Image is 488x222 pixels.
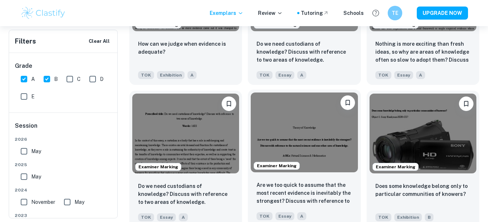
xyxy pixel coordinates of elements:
[15,122,112,136] h6: Session
[257,71,273,79] span: TOK
[15,62,112,70] h6: Grade
[87,36,112,47] button: Clear All
[257,40,352,64] p: Do we need custodians of knowledge? Discuss with reference to two areas of knowledge.
[375,71,391,79] span: TOK
[100,75,104,83] span: D
[138,71,154,79] span: TOK
[138,40,233,56] p: How can we judge when evidence is adequate?
[459,96,473,111] button: Bookmark
[275,71,294,79] span: Essay
[258,9,283,17] p: Review
[297,212,306,220] span: A
[375,182,471,198] p: Does some knowledge belong only to particular communities of knowers?
[138,213,154,221] span: TOK
[394,213,422,221] span: Exhibition
[417,7,468,20] button: UPGRADE NOW
[31,147,41,155] span: May
[210,9,243,17] p: Exemplars
[15,161,112,168] span: 2025
[343,9,364,17] a: Schools
[132,94,239,174] img: TOK Essay example thumbnail: Do we need custodians of knowledge? Disc
[77,75,81,83] span: C
[388,6,402,20] button: TE
[257,181,352,206] p: Are we too quick to assume that the most recent evidence is inevitably the strongest? Discuss wit...
[20,6,66,20] img: Clastify logo
[15,36,36,46] h6: Filters
[375,213,391,221] span: TOK
[301,9,329,17] a: Tutoring
[179,213,188,221] span: A
[391,9,399,17] h6: TE
[297,71,306,79] span: A
[257,212,273,220] span: TOK
[15,212,112,219] span: 2023
[394,71,413,79] span: Essay
[340,95,355,110] button: Bookmark
[74,198,84,206] span: May
[375,40,471,65] p: Nothing is more exciting than fresh ideas, so why are areas of knowledge often so slow to adopt t...
[157,213,176,221] span: Essay
[275,212,294,220] span: Essay
[187,71,197,79] span: A
[15,136,112,143] span: 2026
[370,94,476,174] img: TOK Exhibition example thumbnail: Does some knowledge belong only to parti
[222,96,236,111] button: Bookmark
[251,92,358,173] img: TOK Essay example thumbnail: Are we too quick to assume that the most
[416,71,425,79] span: A
[373,164,418,170] span: Examiner Marking
[370,7,382,19] button: Help and Feedback
[54,75,58,83] span: B
[138,182,233,206] p: Do we need custodians of knowledge? Discuss with reference to two areas of knowledge.
[157,71,185,79] span: Exhibition
[15,187,112,193] span: 2024
[31,198,55,206] span: November
[425,213,433,221] span: B
[31,75,35,83] span: A
[31,92,35,100] span: E
[136,164,181,170] span: Examiner Marking
[31,173,41,181] span: May
[254,163,299,169] span: Examiner Marking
